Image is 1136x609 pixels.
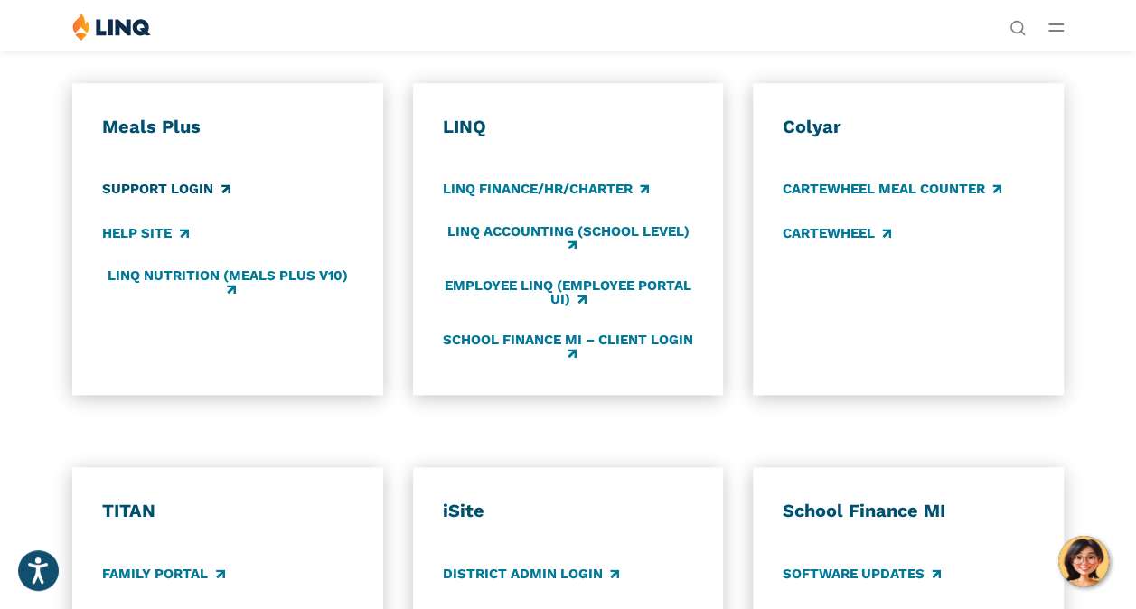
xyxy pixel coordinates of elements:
[443,223,694,253] a: LINQ Accounting (school level)
[443,180,649,200] a: LINQ Finance/HR/Charter
[102,224,188,244] a: Help Site
[783,224,891,244] a: CARTEWHEEL
[783,564,941,584] a: Software Updates
[1009,13,1026,34] nav: Utility Navigation
[443,278,694,308] a: Employee LINQ (Employee Portal UI)
[1009,18,1026,34] button: Open Search Bar
[102,500,353,523] h3: TITAN
[443,116,694,139] h3: LINQ
[1058,536,1109,586] button: Hello, have a question? Let’s chat.
[102,116,353,139] h3: Meals Plus
[443,500,694,523] h3: iSite
[102,268,353,298] a: LINQ Nutrition (Meals Plus v10)
[783,180,1001,200] a: CARTEWHEEL Meal Counter
[783,500,1034,523] h3: School Finance MI
[102,180,230,200] a: Support Login
[1048,17,1064,37] button: Open Main Menu
[443,564,619,584] a: District Admin Login
[102,564,224,584] a: Family Portal
[443,333,694,362] a: School Finance MI – Client Login
[72,13,151,41] img: LINQ | K‑12 Software
[783,116,1034,139] h3: Colyar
